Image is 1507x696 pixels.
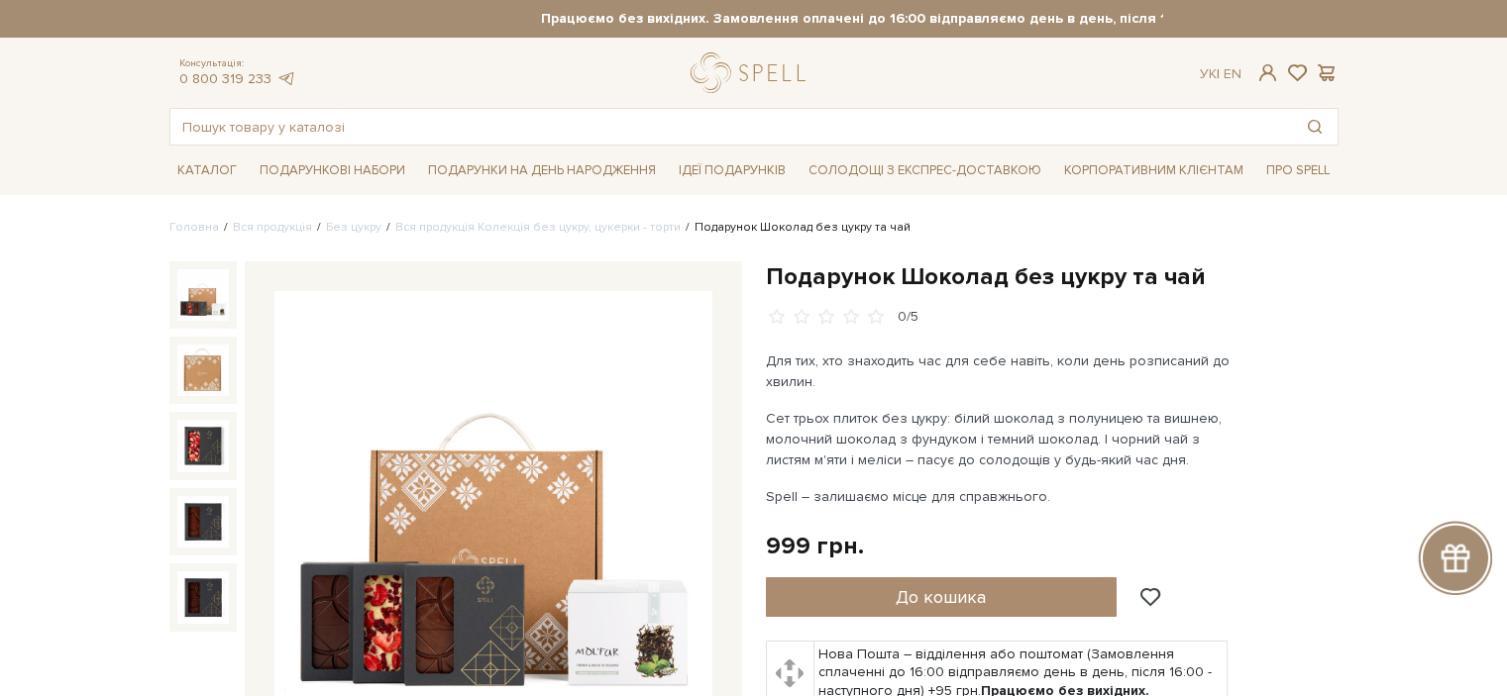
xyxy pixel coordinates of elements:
div: Ук [1200,65,1241,83]
img: Подарунок Шоколад без цукру та чай [177,420,229,471]
h1: Подарунок Шоколад без цукру та чай [766,261,1339,292]
button: Пошук товару у каталозі [1292,109,1338,145]
img: Подарунок Шоколад без цукру та чай [177,571,229,623]
div: 0/5 [898,308,918,327]
a: Вся продукція Колекція без цукру, цукерки - торти [395,220,681,235]
a: En [1224,65,1241,82]
a: 0 800 319 233 [179,70,271,87]
img: Подарунок Шоколад без цукру та чай [177,345,229,396]
a: Солодощі з експрес-доставкою [801,153,1049,187]
a: Головна [169,220,219,235]
p: Spell – залишаємо місце для справжнього. [766,486,1231,507]
p: Сет трьох плиток без цукру: білий шоколад з полуницею та вишнею, молочний шоколад з фундуком і те... [766,408,1231,470]
li: Подарунок Шоколад без цукру та чай [681,219,911,237]
span: До кошика [896,586,986,608]
img: Подарунок Шоколад без цукру та чай [177,269,229,321]
span: Каталог [169,155,245,186]
a: telegram [276,70,296,87]
a: Корпоративним клієнтам [1056,153,1251,187]
span: Про Spell [1258,155,1338,186]
span: Ідеї подарунків [671,155,794,186]
button: До кошика [766,577,1118,617]
a: Без цукру [326,220,381,235]
span: Подарунки на День народження [420,155,664,186]
div: 999 грн. [766,531,864,561]
span: Подарункові набори [252,155,413,186]
span: | [1217,65,1220,82]
input: Пошук товару у каталозі [170,109,1292,145]
a: logo [691,52,814,93]
img: Подарунок Шоколад без цукру та чай [177,496,229,547]
span: Консультація: [179,57,296,70]
p: Для тих, хто знаходить час для себе навіть, коли день розписаний до хвилин. [766,350,1231,392]
a: Вся продукція [233,220,312,235]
